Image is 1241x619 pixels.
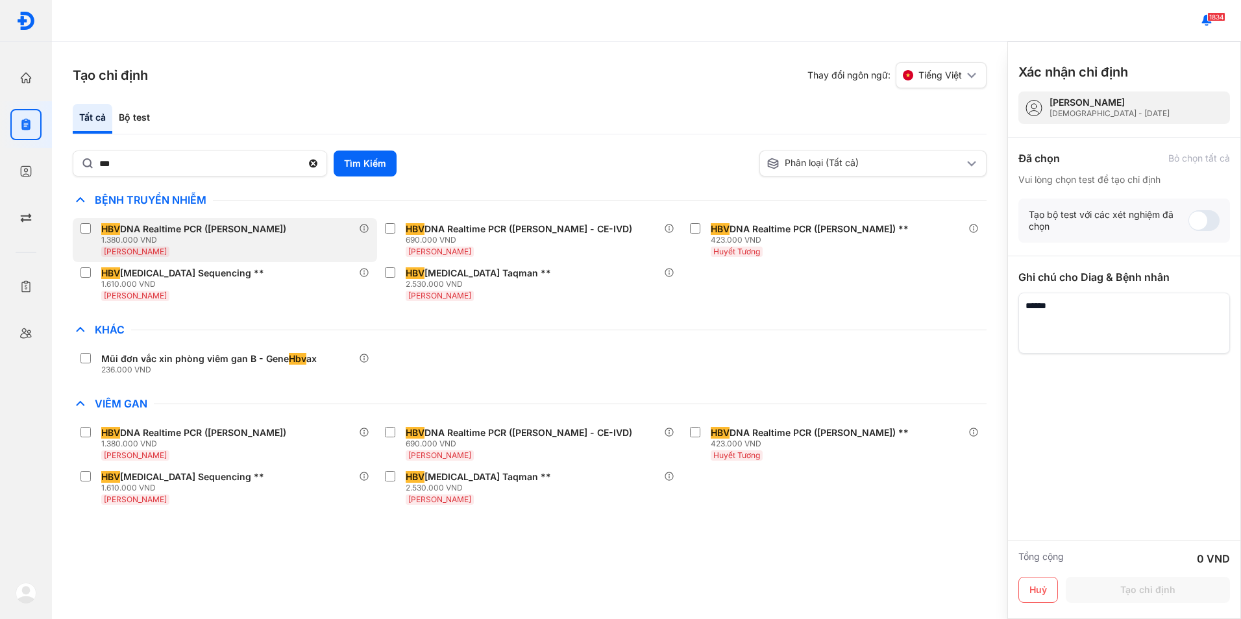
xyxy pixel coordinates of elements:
[334,151,397,176] button: Tìm Kiếm
[289,353,306,365] span: Hbv
[713,450,760,460] span: Huyết Tương
[408,247,471,256] span: [PERSON_NAME]
[101,483,269,493] div: 1.610.000 VND
[1168,152,1230,164] div: Bỏ chọn tất cả
[1050,97,1170,108] div: [PERSON_NAME]
[711,235,914,245] div: 423.000 VND
[918,69,962,81] span: Tiếng Việt
[88,397,154,410] span: Viêm Gan
[406,223,632,235] div: DNA Realtime PCR ([PERSON_NAME] - CE-IVD)
[1066,577,1230,603] button: Tạo chỉ định
[1018,174,1230,186] div: Vui lòng chọn test để tạo chỉ định
[1018,577,1058,603] button: Huỷ
[406,235,637,245] div: 690.000 VND
[101,267,264,279] div: [MEDICAL_DATA] Sequencing **
[73,104,112,134] div: Tất cả
[406,427,424,439] span: HBV
[101,223,120,235] span: HBV
[408,494,471,504] span: [PERSON_NAME]
[767,157,964,170] div: Phân loại (Tất cả)
[101,365,322,375] div: 236.000 VND
[406,267,424,279] span: HBV
[104,247,167,256] span: [PERSON_NAME]
[101,471,264,483] div: [MEDICAL_DATA] Sequencing **
[807,62,987,88] div: Thay đổi ngôn ngữ:
[88,193,213,206] span: Bệnh Truyền Nhiễm
[16,11,36,30] img: logo
[711,439,914,449] div: 423.000 VND
[711,427,730,439] span: HBV
[104,291,167,300] span: [PERSON_NAME]
[408,291,471,300] span: [PERSON_NAME]
[1018,269,1230,285] div: Ghi chú cho Diag & Bệnh nhân
[101,353,317,365] div: Mũi đơn vắc xin phòng viêm gan B - Gene ax
[406,223,424,235] span: HBV
[112,104,156,134] div: Bộ test
[408,450,471,460] span: [PERSON_NAME]
[711,223,730,235] span: HBV
[88,323,131,336] span: Khác
[1018,63,1128,81] h3: Xác nhận chỉ định
[406,279,556,289] div: 2.530.000 VND
[1050,108,1170,119] div: [DEMOGRAPHIC_DATA] - [DATE]
[16,583,36,603] img: logo
[713,247,760,256] span: Huyết Tương
[101,427,286,439] div: DNA Realtime PCR ([PERSON_NAME])
[101,471,120,483] span: HBV
[406,483,556,493] div: 2.530.000 VND
[406,471,551,483] div: [MEDICAL_DATA] Taqman **
[101,235,291,245] div: 1.380.000 VND
[711,427,909,439] div: DNA Realtime PCR ([PERSON_NAME]) **
[101,267,120,279] span: HBV
[73,66,148,84] h3: Tạo chỉ định
[101,427,120,439] span: HBV
[1018,151,1060,166] div: Đã chọn
[104,450,167,460] span: [PERSON_NAME]
[1029,209,1188,232] div: Tạo bộ test với các xét nghiệm đã chọn
[101,439,291,449] div: 1.380.000 VND
[711,223,909,235] div: DNA Realtime PCR ([PERSON_NAME]) **
[101,223,286,235] div: DNA Realtime PCR ([PERSON_NAME])
[1018,551,1064,566] div: Tổng cộng
[406,439,637,449] div: 690.000 VND
[1207,12,1225,21] span: 1834
[104,494,167,504] span: [PERSON_NAME]
[406,267,551,279] div: [MEDICAL_DATA] Taqman **
[101,279,269,289] div: 1.610.000 VND
[1197,551,1230,566] div: 0 VND
[406,471,424,483] span: HBV
[406,427,632,439] div: DNA Realtime PCR ([PERSON_NAME] - CE-IVD)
